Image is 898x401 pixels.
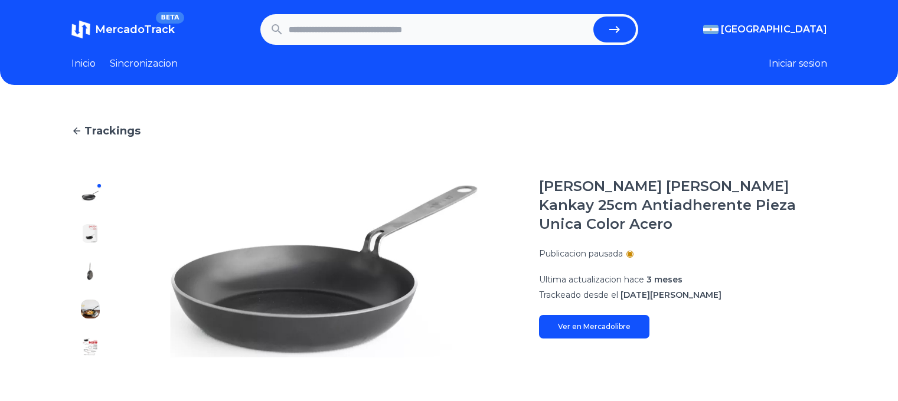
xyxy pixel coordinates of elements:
[703,25,719,34] img: Argentina
[71,57,96,71] a: Inicio
[84,123,141,139] span: Trackings
[721,22,827,37] span: [GEOGRAPHIC_DATA]
[769,57,827,71] button: Iniciar sesion
[646,274,683,285] span: 3 meses
[71,123,827,139] a: Trackings
[81,186,100,205] img: Sartén De Hierro Kankay 25cm Antiadherente Pieza Unica Color Acero
[110,57,178,71] a: Sincronizacion
[81,224,100,243] img: Sartén De Hierro Kankay 25cm Antiadherente Pieza Unica Color Acero
[95,23,175,36] span: MercadoTrack
[156,12,184,24] span: BETA
[81,300,100,318] img: Sartén De Hierro Kankay 25cm Antiadherente Pieza Unica Color Acero
[133,177,515,366] img: Sartén De Hierro Kankay 25cm Antiadherente Pieza Unica Color Acero
[539,274,644,285] span: Ultima actualizacion hace
[539,177,827,234] h1: [PERSON_NAME] [PERSON_NAME] Kankay 25cm Antiadherente Pieza Unica Color Acero
[71,20,90,39] img: MercadoTrack
[539,290,618,300] span: Trackeado desde el
[81,262,100,281] img: Sartén De Hierro Kankay 25cm Antiadherente Pieza Unica Color Acero
[539,315,649,338] a: Ver en Mercadolibre
[539,248,623,259] p: Publicacion pausada
[71,20,175,39] a: MercadoTrackBETA
[621,290,721,300] span: [DATE][PERSON_NAME]
[81,337,100,356] img: Sartén De Hierro Kankay 25cm Antiadherente Pieza Unica Color Acero
[703,22,827,37] button: [GEOGRAPHIC_DATA]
